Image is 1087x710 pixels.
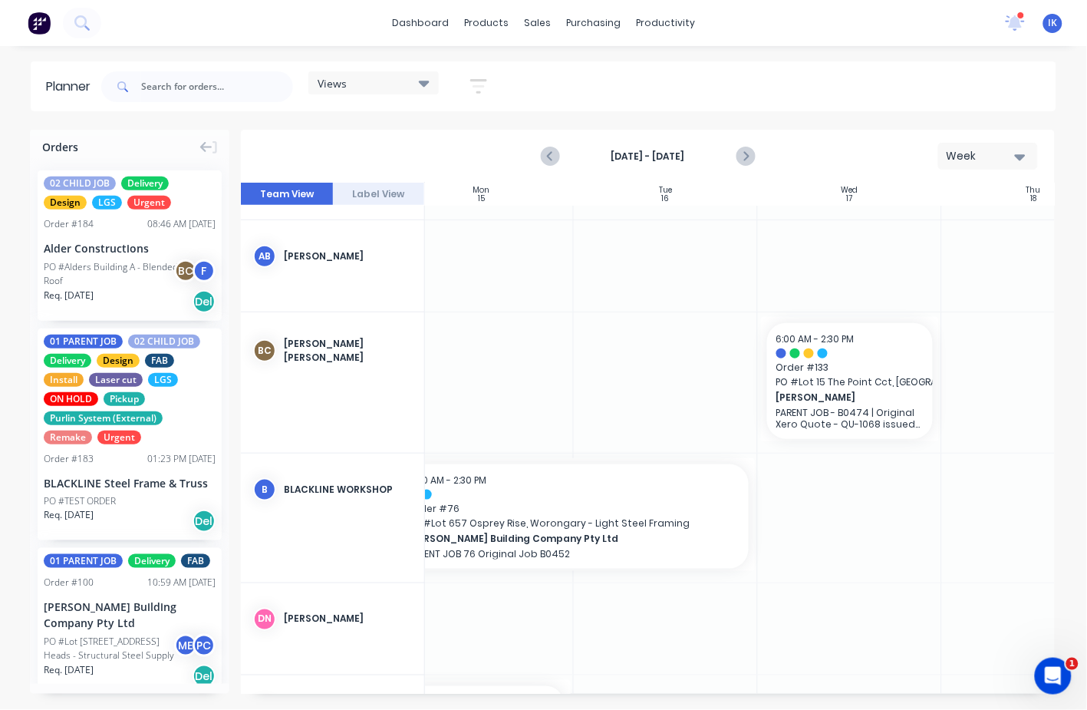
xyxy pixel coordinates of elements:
[89,373,143,387] span: Laser cut
[776,361,924,375] span: Order # 133
[92,196,122,210] span: LGS
[44,289,94,302] span: Req. [DATE]
[241,183,333,206] button: Team View
[947,148,1017,164] div: Week
[128,335,200,348] span: 02 CHILD JOB
[174,634,197,657] div: ME
[42,139,78,155] span: Orders
[842,186,858,195] div: Wed
[193,665,216,688] div: Del
[318,75,347,91] span: Views
[44,576,94,589] div: Order # 100
[46,78,98,96] div: Planner
[284,483,412,497] div: BLACKLINE WORKSHOP
[1066,658,1079,670] span: 1
[44,431,92,444] span: Remake
[44,663,94,677] span: Req. [DATE]
[847,195,853,203] div: 17
[193,634,216,657] div: PC
[408,474,486,487] span: 6:00 AM - 2:30 PM
[44,354,91,368] span: Delivery
[145,354,174,368] span: FAB
[97,354,140,368] span: Design
[284,613,412,626] div: [PERSON_NAME]
[571,150,725,163] strong: [DATE] - [DATE]
[938,143,1038,170] button: Week
[44,411,163,425] span: Purlin System (External)
[147,217,216,231] div: 08:46 AM [DATE]
[147,452,216,466] div: 01:23 PM [DATE]
[1031,195,1037,203] div: 18
[44,196,87,210] span: Design
[193,290,216,313] div: Del
[408,532,707,546] span: [PERSON_NAME] Building Company Pty Ltd
[284,249,412,263] div: [PERSON_NAME]
[147,576,216,589] div: 10:59 AM [DATE]
[408,548,739,560] p: PARENT JOB 76 Original Job B0452
[408,502,739,516] span: Order # 76
[148,373,178,387] span: LGS
[193,259,216,282] div: F
[253,608,276,631] div: DN
[97,431,141,444] span: Urgent
[141,71,293,102] input: Search for orders...
[44,373,84,387] span: Install
[44,335,123,348] span: 01 PARENT JOB
[478,195,485,203] div: 15
[284,337,412,365] div: [PERSON_NAME] [PERSON_NAME]
[776,332,855,345] span: 6:00 AM - 2:30 PM
[44,599,216,631] div: [PERSON_NAME] Building Company Pty Ltd
[44,475,216,491] div: BLACKLINE Steel Frame & Truss
[628,12,703,35] div: productivity
[659,186,672,195] div: Tue
[44,452,94,466] div: Order # 183
[253,339,276,362] div: BC
[253,245,276,268] div: AB
[44,392,98,406] span: ON HOLD
[104,392,145,406] span: Pickup
[44,635,179,662] div: PO #Lot [STREET_ADDRESS] Heads - Structural Steel Supply
[456,12,516,35] div: products
[121,177,169,190] span: Delivery
[776,391,909,405] span: [PERSON_NAME]
[776,375,924,389] span: PO # Lot 15 The Point Cct, [GEOGRAPHIC_DATA]
[28,12,51,35] img: Factory
[128,554,176,568] span: Delivery
[384,12,456,35] a: dashboard
[516,12,558,35] div: sales
[253,478,276,501] div: B
[174,259,197,282] div: BC
[333,183,425,206] button: Label View
[1035,658,1072,695] iframe: Intercom live chat
[662,195,670,203] div: 16
[1026,186,1041,195] div: Thu
[1049,16,1058,30] span: IK
[127,196,171,210] span: Urgent
[181,554,210,568] span: FAB
[473,186,490,195] div: Mon
[44,240,216,256] div: Alder Constructions
[44,217,94,231] div: Order # 184
[408,517,739,530] span: PO # Lot 657 Osprey Rise, Worongary - Light Steel Framing
[44,554,123,568] span: 01 PARENT JOB
[558,12,628,35] div: purchasing
[193,510,216,533] div: Del
[776,407,924,430] p: PARENT JOB - B0474 | Original Xero Quote - QU-1068 issued [DATE]
[44,177,116,190] span: 02 CHILD JOB
[44,508,94,522] span: Req. [DATE]
[44,260,179,288] div: PO #Alders Building A - Blended Roof
[44,494,116,508] div: PO #TEST ORDER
